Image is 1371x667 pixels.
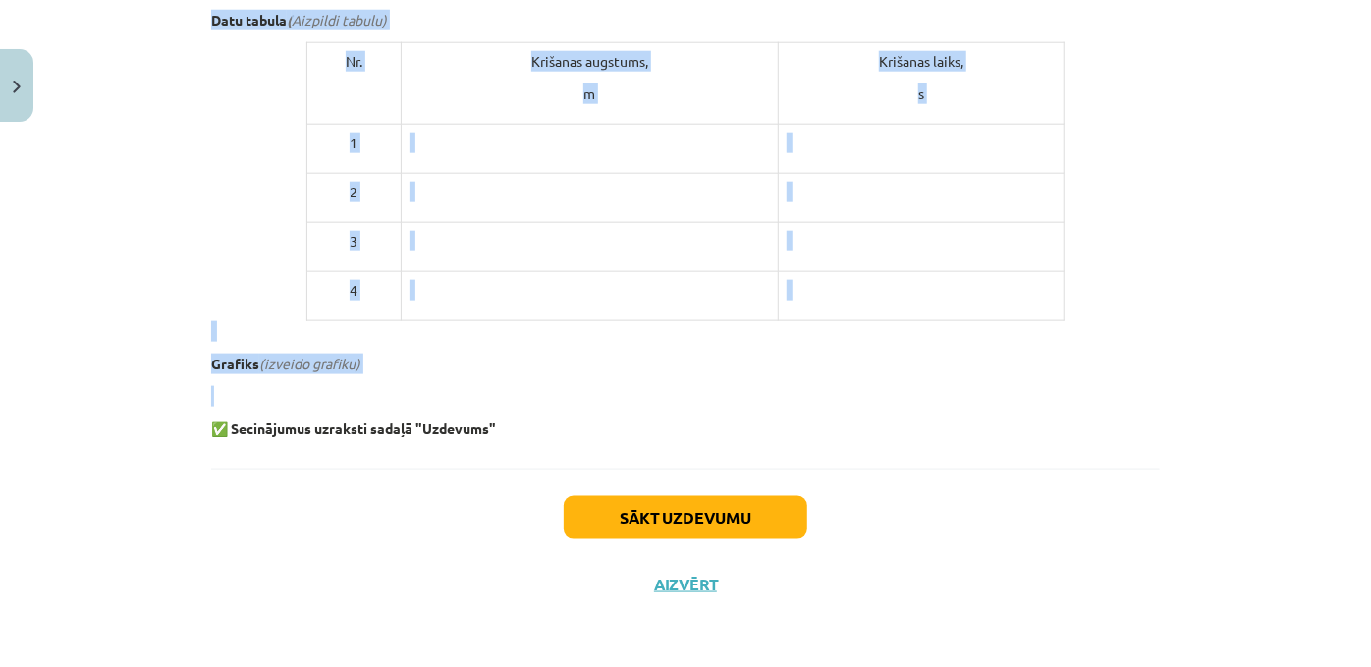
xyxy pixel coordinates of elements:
em: ( [287,11,292,28]
b: Datu tabula [211,11,292,28]
p: 4 [315,280,393,301]
em: (izveido grafiku) [259,355,360,372]
p: Krišanas laiks, [787,51,1056,72]
p: ✅ [211,418,1160,439]
p: 2 [315,182,393,202]
p: m [410,83,770,104]
p: Nr. [315,51,393,72]
p: s [787,83,1056,104]
p: 1 [315,133,393,153]
button: Aizvērt [648,575,723,594]
p: 3 [315,231,393,251]
p: Krišanas augstums, [410,51,770,72]
em: Aizpildi tabulu) [292,11,387,28]
b: Secinājumus uzraksti sadaļā "Uzdevums" [231,419,496,437]
img: icon-close-lesson-0947bae3869378f0d4975bcd49f059093ad1ed9edebbc8119c70593378902aed.svg [13,81,21,93]
button: Sākt uzdevumu [564,496,807,539]
b: Grafiks [211,355,259,372]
